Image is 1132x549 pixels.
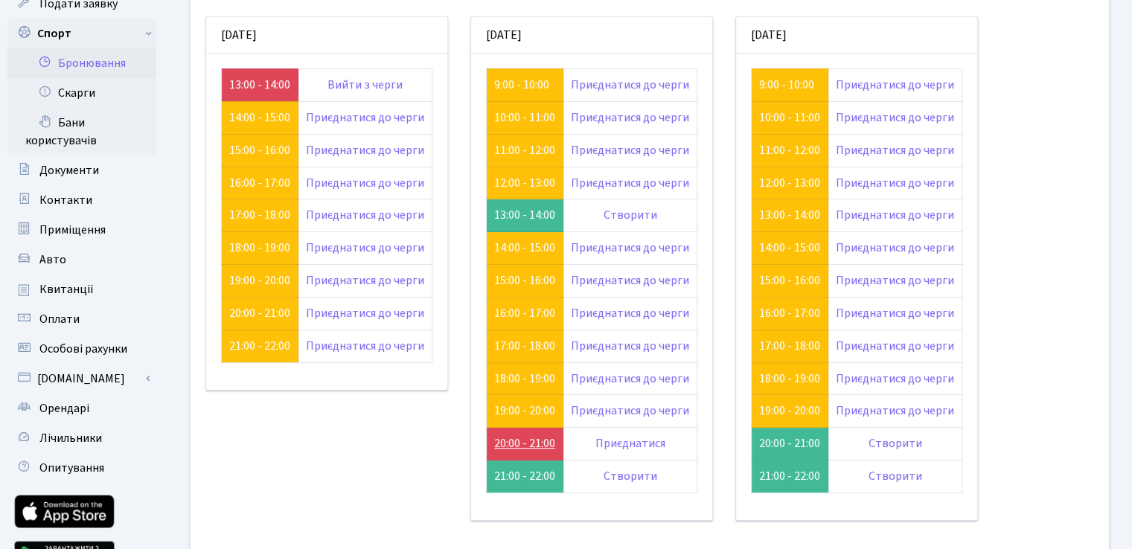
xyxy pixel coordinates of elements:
a: 20:00 - 21:00 [229,305,290,321]
a: 10:00 - 11:00 [494,109,555,126]
a: Приєднатися до черги [571,305,689,321]
a: Створити [604,207,657,223]
a: 18:00 - 19:00 [759,370,820,387]
a: 17:00 - 18:00 [229,207,290,223]
a: Приєднатися до черги [306,272,424,289]
a: Бронювання [7,48,156,78]
a: Приєднатися до черги [836,142,954,158]
a: Приєднатися до черги [836,240,954,256]
a: 12:00 - 13:00 [759,175,820,191]
a: Приміщення [7,215,156,245]
a: 21:00 - 22:00 [229,338,290,354]
td: 21:00 - 22:00 [752,460,828,493]
a: Приєднатися до черги [306,207,424,223]
a: 15:00 - 16:00 [229,142,290,158]
span: Авто [39,251,66,268]
a: Приєднатися до черги [306,338,424,354]
a: Приєднатися до черги [836,402,954,419]
a: 15:00 - 16:00 [494,272,555,289]
div: [DATE] [736,17,977,54]
a: 19:00 - 20:00 [229,272,290,289]
a: 17:00 - 18:00 [494,338,555,354]
a: 18:00 - 19:00 [229,240,290,256]
a: Приєднатися [595,435,665,452]
a: 9:00 - 10:00 [494,77,549,93]
a: 10:00 - 11:00 [759,109,820,126]
a: Приєднатися до черги [836,109,954,126]
a: 13:00 - 14:00 [229,77,290,93]
a: 13:00 - 14:00 [759,207,820,223]
a: 16:00 - 17:00 [229,175,290,191]
a: Опитування [7,453,156,483]
a: [DOMAIN_NAME] [7,364,156,394]
a: Приєднатися до черги [571,338,689,354]
a: 14:00 - 15:00 [494,240,555,256]
a: Приєднатися до черги [836,338,954,354]
a: 14:00 - 15:00 [759,240,820,256]
a: Приєднатися до черги [306,305,424,321]
span: Документи [39,162,99,179]
span: Лічильники [39,430,102,446]
a: Лічильники [7,423,156,453]
a: 19:00 - 20:00 [759,402,820,419]
a: Приєднатися до черги [836,207,954,223]
span: Контакти [39,192,92,208]
div: [DATE] [471,17,712,54]
span: Оплати [39,311,80,327]
a: Приєднатися до черги [306,109,424,126]
a: Авто [7,245,156,274]
a: Приєднатися до черги [836,272,954,289]
a: Вийти з черги [327,77,403,93]
span: Орендарі [39,400,89,417]
a: Приєднатися до черги [571,272,689,289]
div: [DATE] [206,17,447,54]
a: 9:00 - 10:00 [759,77,814,93]
a: Приєднатися до черги [571,142,689,158]
a: Створити [604,468,657,484]
a: Приєднатися до черги [571,240,689,256]
a: Оплати [7,304,156,334]
a: Приєднатися до черги [571,175,689,191]
a: 16:00 - 17:00 [759,305,820,321]
a: 16:00 - 17:00 [494,305,555,321]
a: Приєднатися до черги [836,370,954,387]
a: Приєднатися до черги [836,305,954,321]
a: Орендарі [7,394,156,423]
a: Приєднатися до черги [571,370,689,387]
a: Приєднатися до черги [571,77,689,93]
a: Приєднатися до черги [306,240,424,256]
a: 14:00 - 15:00 [229,109,290,126]
a: Створити [869,435,922,452]
a: Спорт [7,19,156,48]
a: Контакти [7,185,156,215]
a: 17:00 - 18:00 [759,338,820,354]
td: 20:00 - 21:00 [752,428,828,460]
a: 18:00 - 19:00 [494,370,555,387]
a: Особові рахунки [7,334,156,364]
a: Приєднатися до черги [306,175,424,191]
a: 15:00 - 16:00 [759,272,820,289]
td: 21:00 - 22:00 [487,460,563,493]
a: Приєднатися до черги [836,175,954,191]
td: 13:00 - 14:00 [487,199,563,232]
span: Опитування [39,460,104,476]
a: 11:00 - 12:00 [494,142,555,158]
a: 11:00 - 12:00 [759,142,820,158]
a: Створити [869,468,922,484]
a: Приєднатися до черги [306,142,424,158]
a: Приєднатися до черги [836,77,954,93]
a: Приєднатися до черги [571,109,689,126]
span: Приміщення [39,222,106,238]
a: Документи [7,155,156,185]
span: Квитанції [39,281,94,298]
span: Особові рахунки [39,341,127,357]
a: 19:00 - 20:00 [494,402,555,419]
a: Приєднатися до черги [571,402,689,419]
a: 12:00 - 13:00 [494,175,555,191]
a: Скарги [7,78,156,108]
a: Бани користувачів [7,108,156,155]
a: 20:00 - 21:00 [494,435,555,452]
a: Квитанції [7,274,156,304]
